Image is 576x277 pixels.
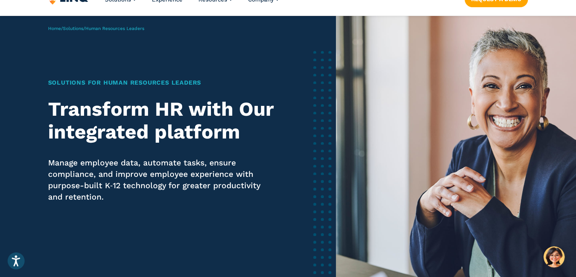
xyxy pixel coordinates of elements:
h2: Transform HR with Our integrated platform [48,98,275,143]
a: Home [48,26,61,31]
h1: Solutions for Human Resources Leaders [48,78,275,87]
button: Hello, have a question? Let’s chat. [543,246,565,268]
span: / / [48,26,144,31]
span: Human Resources Leaders [85,26,144,31]
p: Manage employee data, automate tasks, ensure compliance, and improve employee experience with pur... [48,157,275,203]
a: Solutions [63,26,83,31]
